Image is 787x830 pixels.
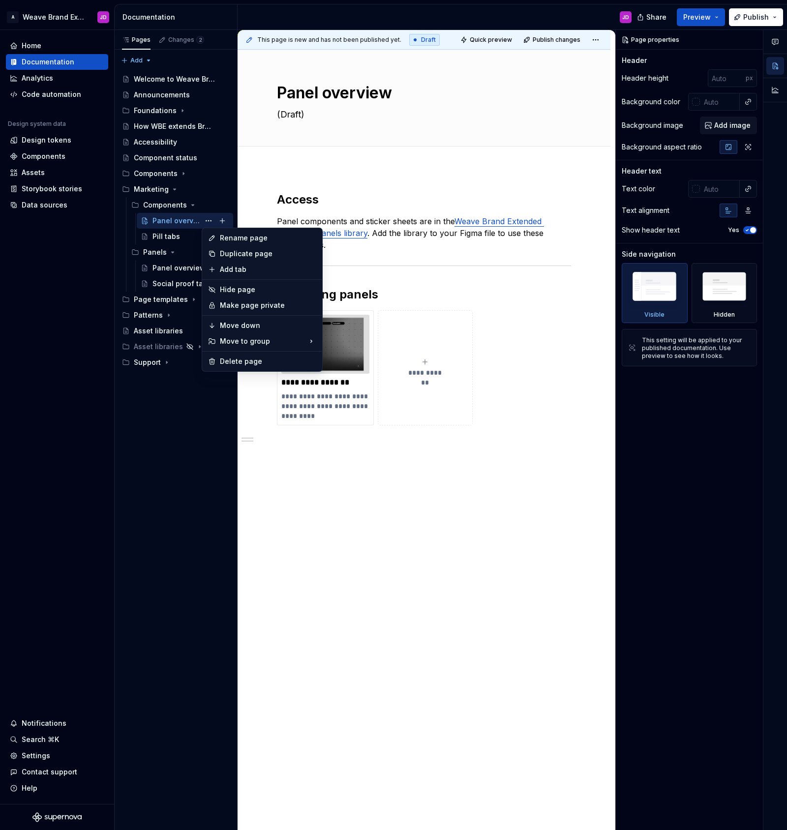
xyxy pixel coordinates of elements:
[220,233,316,243] div: Rename page
[220,249,316,259] div: Duplicate page
[220,321,316,330] div: Move down
[220,356,316,366] div: Delete page
[220,285,316,295] div: Hide page
[204,333,320,349] div: Move to group
[220,265,316,274] div: Add tab
[220,300,316,310] div: Make page private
